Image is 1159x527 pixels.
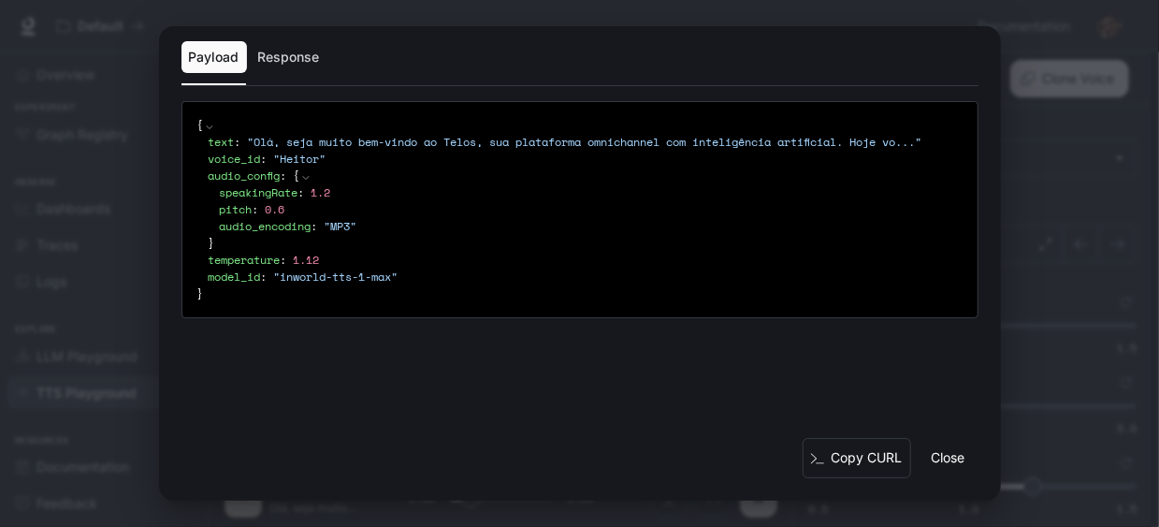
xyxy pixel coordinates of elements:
[209,151,963,168] div: :
[220,218,963,235] div: :
[220,218,311,234] span: audio_encoding
[274,151,326,167] span: " Heitor "
[220,184,298,200] span: speakingRate
[919,440,978,477] button: Close
[209,252,281,268] span: temperature
[209,151,261,167] span: voice_id
[266,201,285,217] span: 0.6
[209,134,963,151] div: :
[248,134,922,150] span: " Olá, seja muito bem-vindo ao Telos, sua plataforma omnichannel com inteligência artificial. Hoj...
[209,168,281,183] span: audio_config
[311,184,331,200] span: 1.2
[294,252,320,268] span: 1.12
[220,184,963,201] div: :
[197,285,204,301] span: }
[209,168,963,252] div: :
[209,235,215,251] span: }
[209,269,261,285] span: model_id
[181,41,247,73] button: Payload
[220,201,963,218] div: :
[197,117,204,133] span: {
[274,269,398,285] span: " inworld-tts-1-max "
[294,168,300,183] span: {
[325,218,357,234] span: " MP3 "
[209,269,963,285] div: :
[251,41,327,73] button: Response
[220,201,253,217] span: pitch
[209,134,235,150] span: text
[209,252,963,269] div: :
[803,438,911,478] button: Copy CURL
